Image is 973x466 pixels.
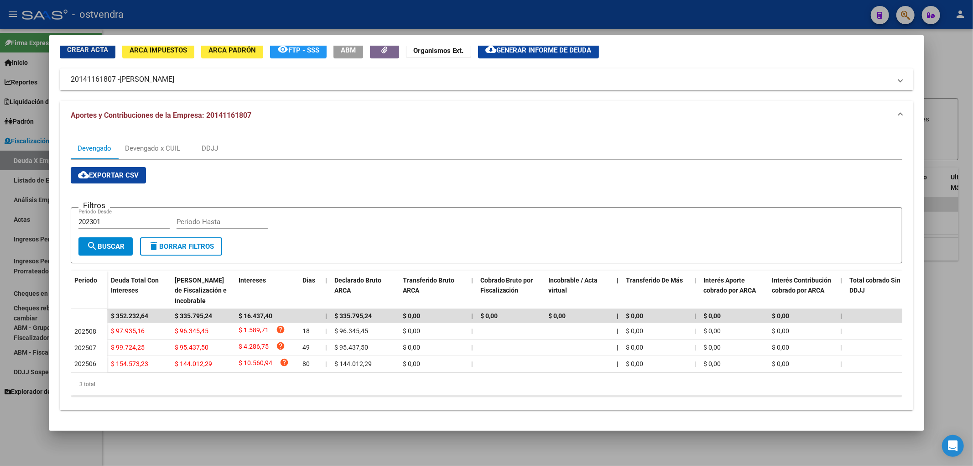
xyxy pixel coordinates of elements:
span: $ 96.345,45 [334,327,368,335]
span: Interés Aporte cobrado por ARCA [704,277,756,294]
span: | [471,327,473,335]
span: $ 0,00 [403,312,420,319]
span: $ 0,00 [480,312,498,319]
datatable-header-cell: | [468,271,477,311]
span: Borrar Filtros [148,242,214,251]
span: | [617,312,619,319]
span: Total cobrado Sin DDJJ [850,277,901,294]
button: Buscar [78,237,133,256]
span: Buscar [87,242,125,251]
span: $ 96.345,45 [175,327,208,335]
datatable-header-cell: | [614,271,623,311]
i: help [280,358,289,367]
div: Open Intercom Messenger [942,435,964,457]
span: | [695,312,697,319]
span: $ 0,00 [772,360,790,367]
span: Incobrable / Acta virtual [549,277,598,294]
span: | [471,277,473,284]
span: Cobrado Bruto por Fiscalización [480,277,533,294]
span: $ 335.795,24 [334,312,372,319]
span: 202507 [74,344,96,351]
button: ARCA Padrón [201,42,263,58]
datatable-header-cell: | [322,271,331,311]
span: $ 154.573,23 [111,360,148,367]
datatable-header-cell: | [837,271,846,311]
span: $ 0,00 [704,312,721,319]
span: | [841,327,842,335]
div: 3 total [71,373,903,396]
span: ARCA Padrón [208,46,256,54]
div: Devengado [78,143,111,153]
span: $ 0,00 [626,312,644,319]
span: $ 95.437,50 [334,344,368,351]
span: Interés Contribución cobrado por ARCA [772,277,832,294]
span: $ 0,00 [403,360,420,367]
button: ABM [333,42,363,58]
span: $ 0,00 [626,360,644,367]
button: Borrar Filtros [140,237,222,256]
span: $ 0,00 [626,344,644,351]
span: FTP - SSS [288,46,319,54]
datatable-header-cell: Incobrable / Acta virtual [545,271,614,311]
button: Crear Acta [60,42,115,58]
mat-icon: cloud_download [485,44,496,55]
datatable-header-cell: Total cobrado Sin DDJJ [846,271,915,311]
datatable-header-cell: | [691,271,700,311]
span: $ 10.560,94 [239,358,272,370]
span: $ 0,00 [704,360,721,367]
span: ARCA Impuestos [130,46,187,54]
mat-icon: delete [148,241,159,251]
div: Devengado x CUIL [125,143,180,153]
button: ARCA Impuestos [122,42,194,58]
mat-panel-title: 20141161807 - [71,74,892,85]
span: $ 99.724,25 [111,344,145,351]
strong: Organismos Ext. [413,47,464,55]
span: ABM [341,46,356,54]
datatable-header-cell: Deuda Bruta Neto de Fiscalización e Incobrable [171,271,235,311]
span: | [325,312,327,319]
span: $ 0,00 [626,327,644,335]
span: $ 335.795,24 [175,312,212,319]
span: Crear Acta [67,46,108,54]
span: $ 0,00 [772,312,790,319]
h3: Filtros [78,200,110,210]
datatable-header-cell: Declarado Bruto ARCA [331,271,399,311]
span: | [471,312,473,319]
span: Declarado Bruto ARCA [334,277,381,294]
span: Generar informe de deuda [496,46,592,54]
span: | [841,344,842,351]
span: Transferido De Más [626,277,683,284]
span: | [617,327,619,335]
span: | [471,344,473,351]
span: | [841,360,842,367]
span: $ 0,00 [704,344,721,351]
datatable-header-cell: Deuda Total Con Intereses [107,271,171,311]
span: $ 16.437,40 [239,312,272,319]
mat-icon: remove_red_eye [277,44,288,55]
span: $ 0,00 [772,344,790,351]
mat-expansion-panel-header: Aportes y Contribuciones de la Empresa: 20141161807 [60,101,914,130]
span: | [325,277,327,284]
span: Aportes y Contribuciones de la Empresa: 20141161807 [71,111,251,120]
mat-icon: search [87,241,98,251]
div: DDJJ [202,143,218,153]
datatable-header-cell: Transferido Bruto ARCA [399,271,468,311]
span: Exportar CSV [78,171,139,179]
span: 49 [302,344,310,351]
span: Deuda Total Con Intereses [111,277,159,294]
button: Generar informe de deuda [478,42,599,58]
span: $ 4.286,75 [239,341,269,354]
datatable-header-cell: Transferido De Más [623,271,691,311]
span: | [695,360,696,367]
i: help [276,325,285,334]
span: $ 144.012,29 [334,360,372,367]
span: | [841,312,843,319]
datatable-header-cell: Interés Contribución cobrado por ARCA [769,271,837,311]
span: Transferido Bruto ARCA [403,277,454,294]
span: | [695,277,697,284]
span: | [325,360,327,367]
span: 18 [302,327,310,335]
button: FTP - SSS [270,42,327,58]
i: help [276,341,285,351]
span: $ 0,00 [704,327,721,335]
